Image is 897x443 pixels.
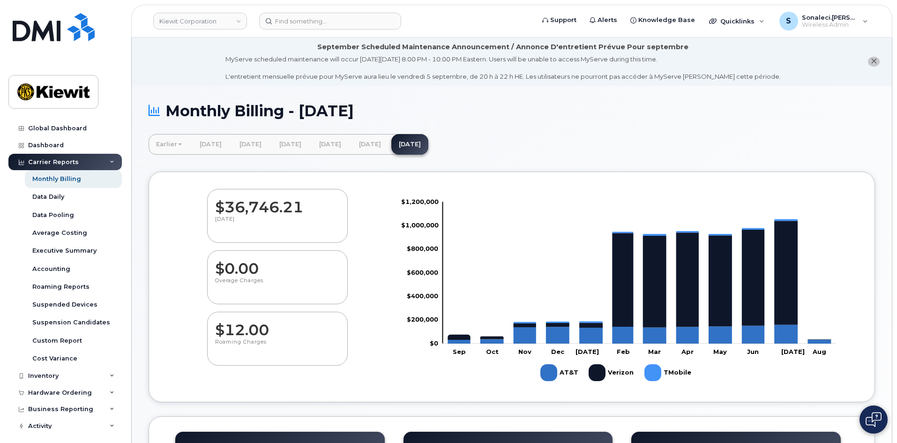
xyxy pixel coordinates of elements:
tspan: $1,000,000 [401,221,439,229]
div: MyServe scheduled maintenance will occur [DATE][DATE] 8:00 PM - 10:00 PM Eastern. Users will be u... [225,55,781,81]
g: Chart [401,198,836,385]
p: Overage Charges [215,277,340,294]
h1: Monthly Billing - [DATE] [149,103,875,119]
dd: $36,746.21 [215,189,340,216]
tspan: Sep [453,348,466,355]
tspan: Feb [617,348,630,355]
tspan: Nov [518,348,531,355]
g: AT&T [540,360,579,385]
tspan: Oct [486,348,499,355]
tspan: $1,200,000 [401,198,439,205]
tspan: Jun [747,348,759,355]
tspan: $600,000 [407,269,438,276]
a: Earlier [149,134,189,155]
a: [DATE] [272,134,309,155]
p: [DATE] [215,216,340,233]
g: Verizon [589,360,635,385]
a: [DATE] [192,134,229,155]
tspan: Apr [681,348,694,355]
tspan: $400,000 [407,292,438,300]
tspan: $0 [430,339,438,347]
tspan: Dec [551,348,565,355]
p: Roaming Charges [215,338,340,355]
g: Legend [540,360,692,385]
tspan: $800,000 [407,245,438,252]
tspan: May [713,348,727,355]
tspan: Mar [648,348,661,355]
tspan: $200,000 [407,315,438,323]
div: September Scheduled Maintenance Announcement / Annonce D'entretient Prévue Pour septembre [317,42,688,52]
img: Open chat [866,412,882,427]
button: close notification [868,57,880,67]
a: [DATE] [351,134,389,155]
a: [DATE] [312,134,349,155]
tspan: [DATE] [576,348,599,355]
g: TMobile [644,360,692,385]
tspan: [DATE] [781,348,805,355]
g: Verizon [448,221,831,340]
a: [DATE] [391,134,428,155]
a: [DATE] [232,134,269,155]
tspan: Aug [812,348,826,355]
dd: $12.00 [215,312,340,338]
dd: $0.00 [215,251,340,277]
